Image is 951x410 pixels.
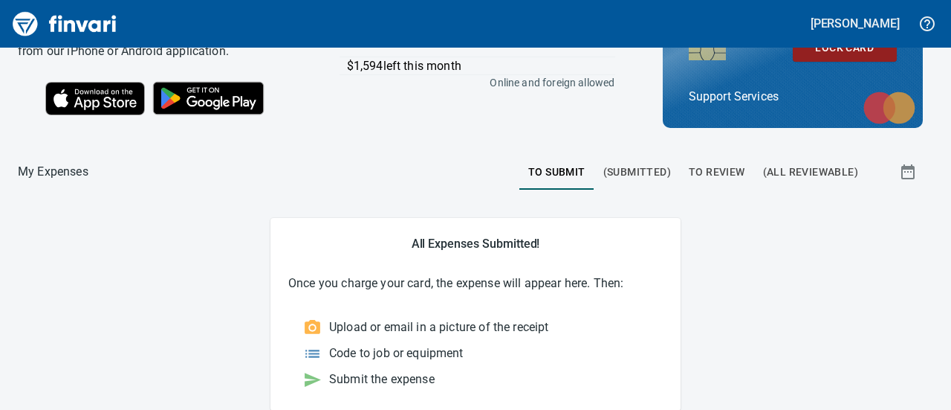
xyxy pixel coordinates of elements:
img: Get it on Google Play [145,74,273,123]
nav: breadcrumb [18,163,88,181]
p: $1,594 left this month [347,57,615,75]
img: Finvari [9,6,120,42]
p: Submit the expense [329,371,435,388]
img: Download on the App Store [45,82,145,115]
p: My Expenses [18,163,88,181]
p: Upload or email in a picture of the receipt [329,318,548,336]
p: Support Services [689,88,897,106]
p: Online and foreign allowed [325,75,615,90]
span: To Submit [528,163,585,182]
button: [PERSON_NAME] [807,12,903,35]
p: Once you charge your card, the expense will appear here. Then: [288,275,663,292]
p: Code to job or equipment [329,345,464,362]
span: To Review [689,163,745,182]
button: Show transactions within a particular date range [886,154,933,190]
span: (Submitted) [603,163,671,182]
img: mastercard.svg [856,84,923,132]
h5: All Expenses Submitted! [288,236,663,252]
button: Lock Card [793,34,897,62]
span: Lock Card [805,39,885,57]
h5: [PERSON_NAME] [811,16,900,31]
span: (All Reviewable) [763,163,858,182]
